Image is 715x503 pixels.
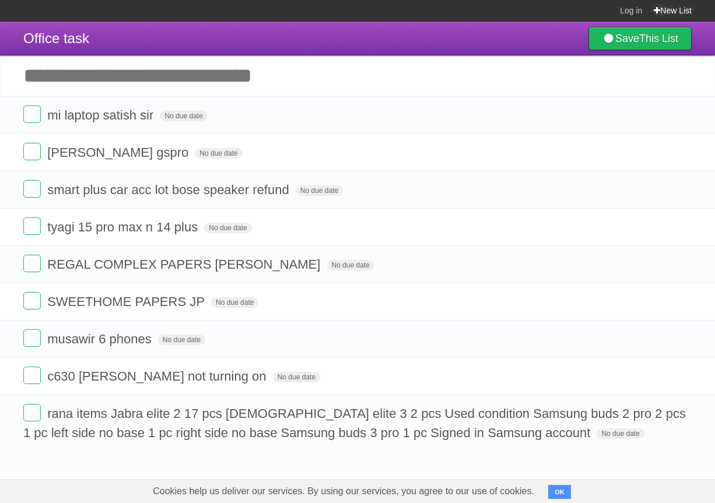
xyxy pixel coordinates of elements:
[47,182,292,197] span: smart plus car acc lot bose speaker refund
[23,406,686,440] span: rana items Jabra elite 2 17 pcs [DEMOGRAPHIC_DATA] elite 3 2 pcs Used condition Samsung buds 2 pr...
[548,485,571,499] button: OK
[23,180,41,198] label: Done
[23,217,41,235] label: Done
[211,297,258,308] span: No due date
[273,372,320,382] span: No due date
[160,111,207,121] span: No due date
[158,335,205,345] span: No due date
[23,105,41,123] label: Done
[23,329,41,347] label: Done
[23,30,89,46] span: Office task
[597,428,644,439] span: No due date
[23,143,41,160] label: Done
[47,257,323,272] span: REGAL COMPLEX PAPERS [PERSON_NAME]
[47,220,201,234] span: tyagi 15 pro max n 14 plus
[47,332,155,346] span: musawir 6 phones
[204,223,251,233] span: No due date
[47,369,269,384] span: c630 [PERSON_NAME] not turning on
[296,185,343,196] span: No due date
[47,145,191,160] span: [PERSON_NAME] gspro
[23,367,41,384] label: Done
[23,292,41,309] label: Done
[47,294,208,309] span: SWEETHOME PAPERS JP
[327,260,374,270] span: No due date
[141,480,546,503] span: Cookies help us deliver our services. By using our services, you agree to our use of cookies.
[47,108,156,122] span: mi laptop satish sir
[23,404,41,421] label: Done
[588,27,692,50] a: SaveThis List
[639,33,678,44] b: This List
[195,148,242,159] span: No due date
[23,255,41,272] label: Done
